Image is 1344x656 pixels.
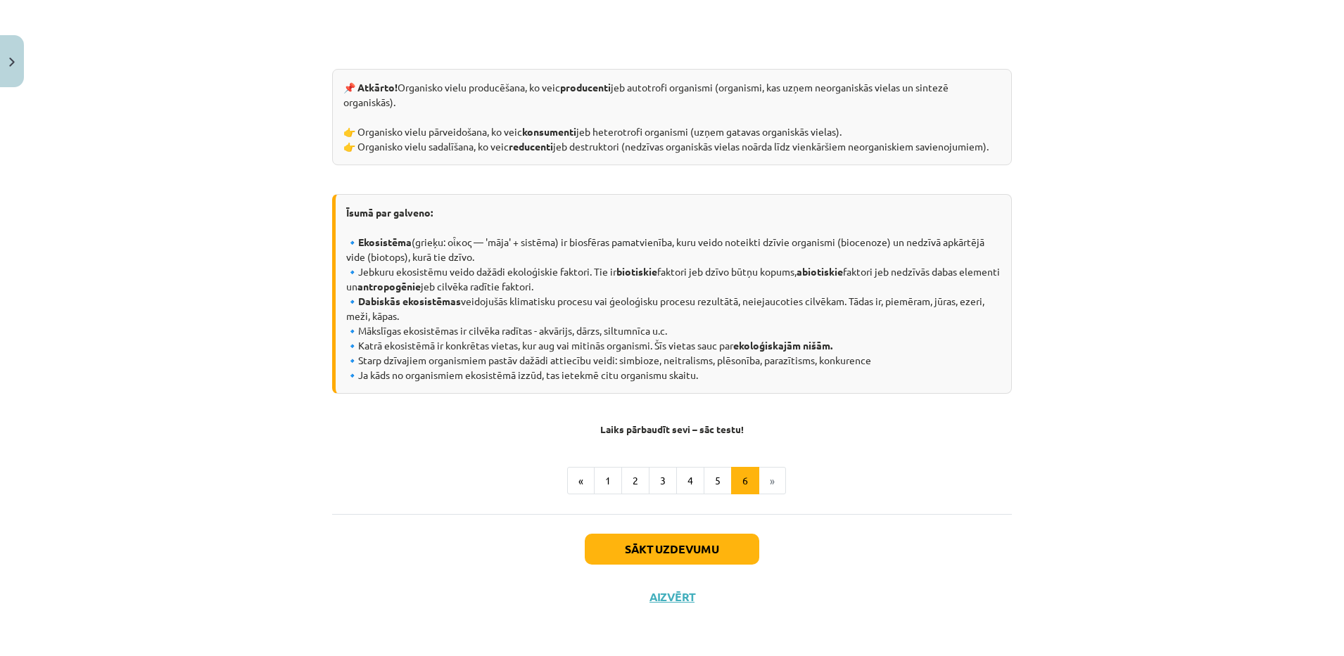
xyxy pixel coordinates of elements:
b: biotiskie [616,265,657,278]
b: 🔹 [346,265,358,278]
b: 🔹 [346,339,358,352]
button: Aizvērt [645,590,699,604]
button: 3 [649,467,677,495]
b: producenti [560,81,611,94]
b: 🔹 [346,324,358,337]
button: 5 [704,467,732,495]
b: konsumenti [522,125,576,138]
button: 1 [594,467,622,495]
b: reducenti [509,140,553,153]
b: Īsumā par galveno: 🔹Ekosistēma [346,206,433,248]
b: 🔹 [346,368,358,381]
button: « [567,467,595,495]
b: antropogēnie [357,280,421,292]
strong: Laiks pārbaudīt sevi – sāc testu! [600,423,744,435]
nav: Page navigation example [332,467,1012,495]
div: (grieķu: οἶκος — 'māja' + sistēma) ir biosfēras pamatvienība, kuru veido noteikti dzīvie organism... [332,194,1012,394]
img: icon-close-lesson-0947bae3869378f0d4975bcd49f059093ad1ed9edebbc8119c70593378902aed.svg [9,58,15,67]
b: abiotiskie [797,265,843,278]
div: Organisko vielu producēšana, ko veic jeb autotrofi organismi (organismi, kas uzņem neorganiskās v... [332,69,1012,165]
button: 4 [676,467,704,495]
button: 2 [621,467,649,495]
b: 📌 Atkārto! [343,81,398,94]
b: ekoloģiskajām nišām. [733,339,832,352]
b: 🔹Dabiskās ekosistēmas [346,295,461,307]
button: Sākt uzdevumu [585,534,759,565]
b: 🔹 [346,354,358,366]
button: 6 [731,467,759,495]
